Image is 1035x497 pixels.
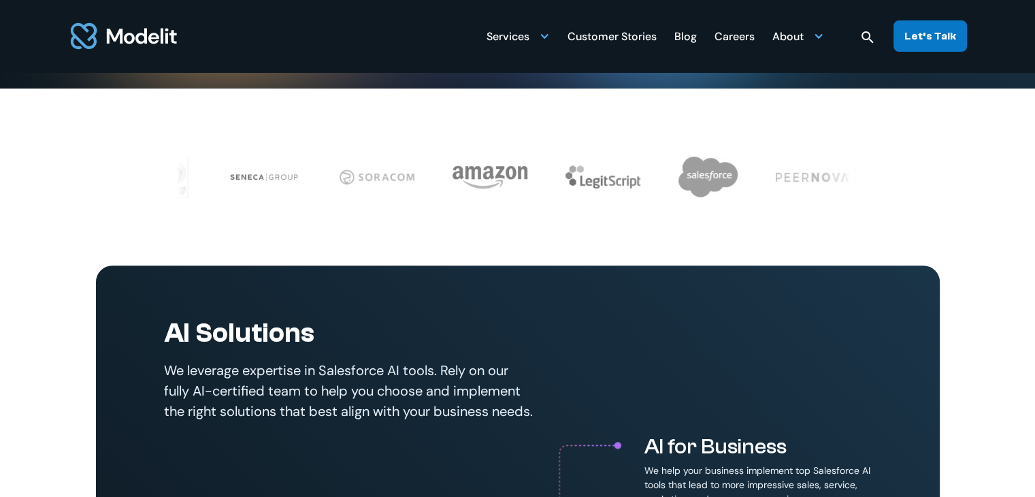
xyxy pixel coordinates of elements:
[487,25,529,51] div: Services
[568,22,657,49] a: Customer Stories
[68,15,180,57] a: home
[568,25,657,51] div: Customer Stories
[904,29,956,44] div: Let’s Talk
[164,317,535,349] h2: AI Solutions
[164,360,535,421] p: We leverage expertise in Salesforce AI tools. Rely on our fully AI-certified team to help you cho...
[893,20,967,52] a: Let’s Talk
[644,434,872,460] h3: AI for Business
[487,22,550,49] div: Services
[674,22,697,49] a: Blog
[714,25,755,51] div: Careers
[68,15,180,57] img: modelit logo
[772,25,804,51] div: About
[714,22,755,49] a: Careers
[772,22,824,49] div: About
[674,25,697,51] div: Blog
